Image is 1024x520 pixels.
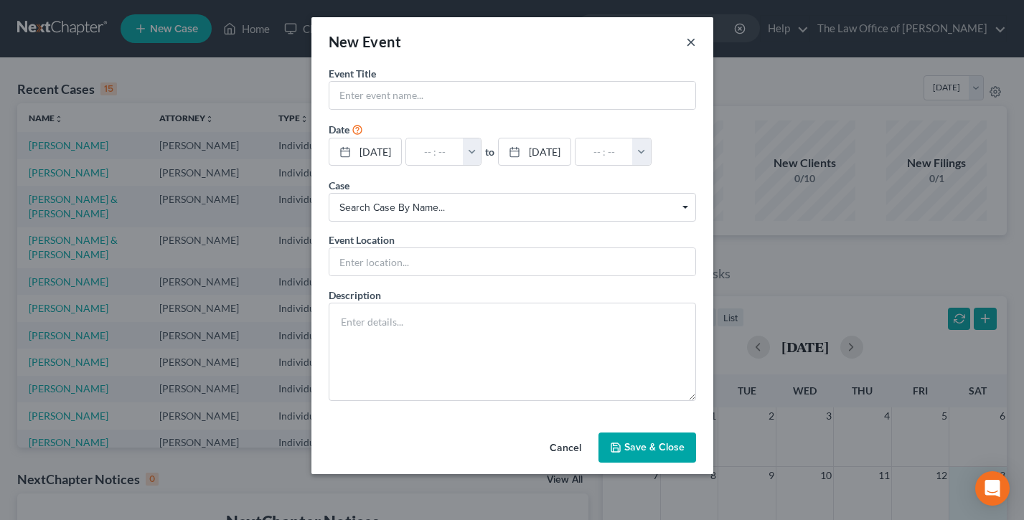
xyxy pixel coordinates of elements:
[329,33,402,50] span: New Event
[329,288,381,303] label: Description
[499,138,570,166] a: [DATE]
[686,33,696,50] button: ×
[329,82,695,109] input: Enter event name...
[329,248,695,275] input: Enter location...
[329,232,395,247] label: Event Location
[576,138,633,166] input: -- : --
[329,67,376,80] span: Event Title
[538,434,593,463] button: Cancel
[598,432,696,463] button: Save & Close
[406,138,464,166] input: -- : --
[975,471,1010,506] div: Open Intercom Messenger
[329,138,401,166] a: [DATE]
[329,122,349,137] label: Date
[485,144,494,159] label: to
[329,193,696,222] span: Select box activate
[339,200,685,215] span: Search case by name...
[329,178,349,193] label: Case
